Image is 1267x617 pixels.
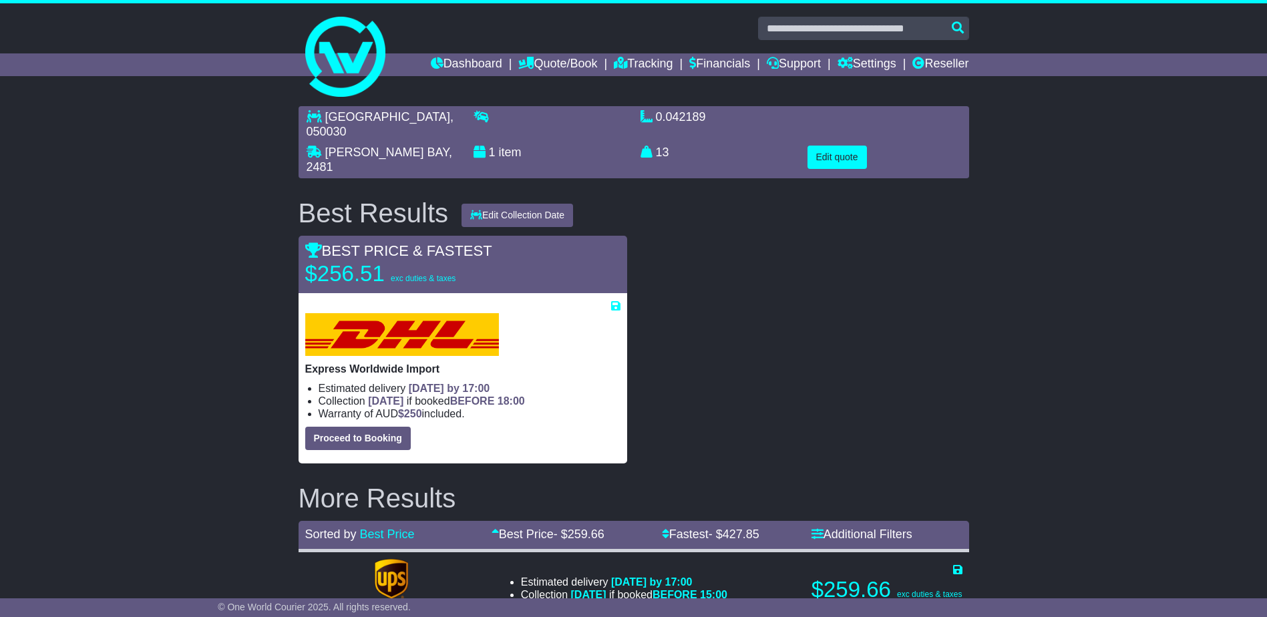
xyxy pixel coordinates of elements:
span: BEFORE [653,589,697,600]
span: 18:00 [498,395,525,407]
span: if booked [368,395,524,407]
span: 250 [404,408,422,419]
p: Express Worldwide Import [305,363,620,375]
span: Sorted by [305,528,357,541]
span: [DATE] by 17:00 [611,576,693,588]
a: Tracking [614,53,673,76]
span: - $ [709,528,759,541]
img: DHL: Express Worldwide Import [305,313,499,356]
span: [DATE] [571,589,606,600]
li: Warranty of AUD included. [319,407,620,420]
span: 0.042189 [656,110,706,124]
span: 259.66 [568,528,604,541]
span: [DATE] by 17:00 [409,383,490,394]
li: Collection [521,588,727,601]
span: item [499,146,522,159]
button: Edit Collection Date [462,204,573,227]
span: , 050030 [307,110,454,138]
li: Estimated delivery [521,576,727,588]
span: , 2481 [307,146,452,174]
span: 13 [656,146,669,159]
span: exc duties & taxes [391,274,456,283]
p: $256.51 [305,260,472,287]
span: BEST PRICE & FASTEST [305,242,492,259]
a: Best Price [360,528,415,541]
li: Collection [319,395,620,407]
a: Quote/Book [518,53,597,76]
span: 15:00 [700,589,727,600]
span: © One World Courier 2025. All rights reserved. [218,602,411,612]
a: Fastest- $427.85 [662,528,759,541]
span: - $ [554,528,604,541]
a: Reseller [912,53,968,76]
p: $259.66 [811,576,962,603]
span: exc duties & taxes [897,590,962,599]
span: [GEOGRAPHIC_DATA] [325,110,450,124]
a: Best Price- $259.66 [492,528,604,541]
img: UPS (new): Express Saver Import [375,559,408,599]
a: Settings [838,53,896,76]
span: $ [398,408,422,419]
div: Best Results [292,198,456,228]
a: Dashboard [431,53,502,76]
span: BEFORE [450,395,495,407]
span: 427.85 [723,528,759,541]
button: Edit quote [807,146,867,169]
span: [PERSON_NAME] BAY [325,146,449,159]
span: if booked [571,589,727,600]
span: 1 [489,146,496,159]
button: Proceed to Booking [305,427,411,450]
h2: More Results [299,483,969,513]
a: Support [767,53,821,76]
a: Additional Filters [811,528,912,541]
a: Financials [689,53,750,76]
span: [DATE] [368,395,403,407]
li: Estimated delivery [319,382,620,395]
